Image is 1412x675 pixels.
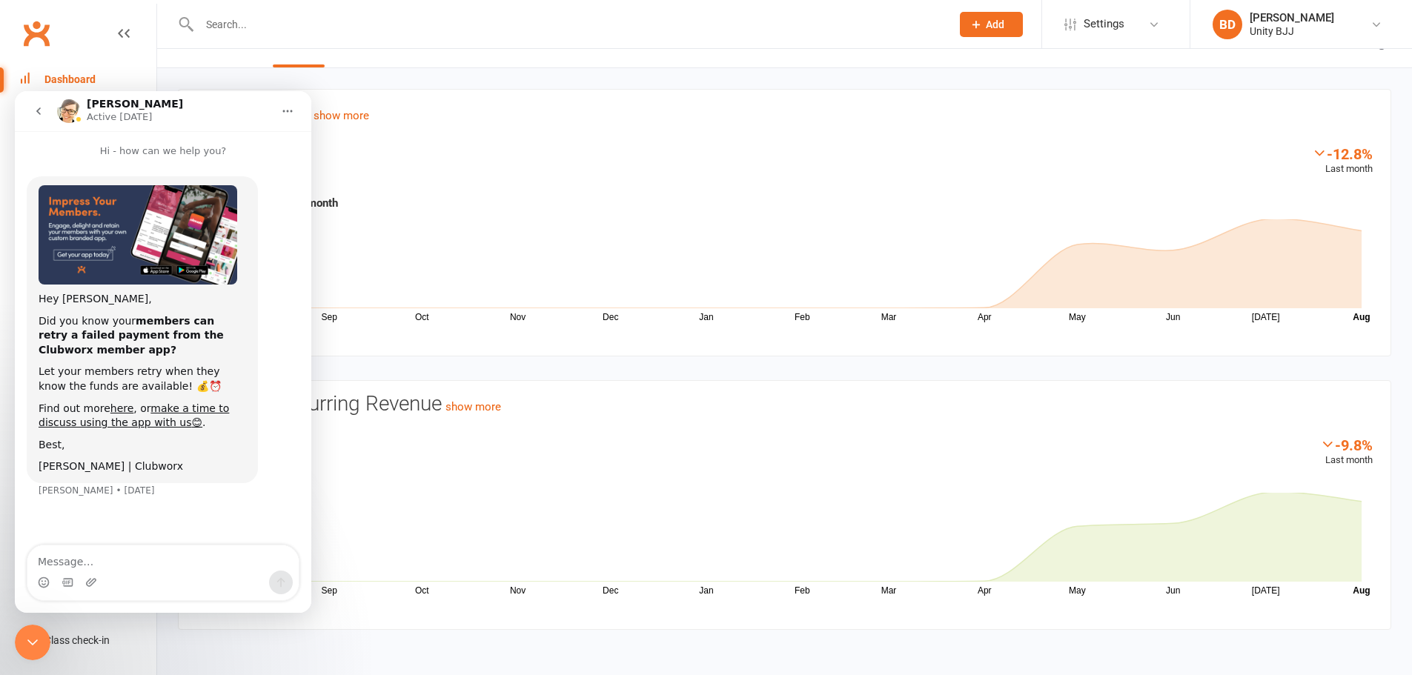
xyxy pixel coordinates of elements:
[70,485,82,497] button: Upload attachment
[986,19,1004,30] span: Add
[47,485,59,497] button: Gif picker
[24,224,209,265] b: members can retry a failed payment from the Clubworx member app?
[195,14,941,35] input: Search...
[960,12,1023,37] button: Add
[96,311,119,323] a: here
[196,393,1373,416] h3: Monthly Recurring Revenue
[196,436,1373,485] div: $6,811.20
[24,273,231,302] div: Let your members retry when they know the funds are available! 💰⏰
[196,102,1373,124] h3: Net Revenue
[1320,436,1373,453] div: -9.8%
[24,395,140,404] div: [PERSON_NAME] • [DATE]
[196,145,1373,194] div: $7,111.20
[19,63,156,96] a: Dashboard
[13,454,284,479] textarea: Message…
[24,310,231,339] div: Find out more , or .
[1312,145,1373,162] div: -12.8%
[44,634,110,646] div: Class check-in
[18,15,55,52] a: Clubworx
[445,400,501,413] a: show more
[1320,436,1373,468] div: Last month
[15,625,50,660] iframe: Intercom live chat
[1213,10,1242,39] div: BD
[1250,11,1334,24] div: [PERSON_NAME]
[254,479,278,503] button: Send a message…
[314,109,369,122] a: show more
[24,223,231,267] div: Did you know your
[44,73,96,85] div: Dashboard
[24,368,231,383] div: [PERSON_NAME] | Clubworx
[23,485,35,497] button: Emoji picker
[1084,7,1124,41] span: Settings
[1250,24,1334,38] div: Unity BJJ
[19,624,156,657] a: Class kiosk mode
[15,91,311,613] iframe: Intercom live chat
[1312,145,1373,177] div: Last month
[24,347,231,362] div: Best,
[177,325,188,337] a: 😊
[24,201,231,216] div: Hey [PERSON_NAME],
